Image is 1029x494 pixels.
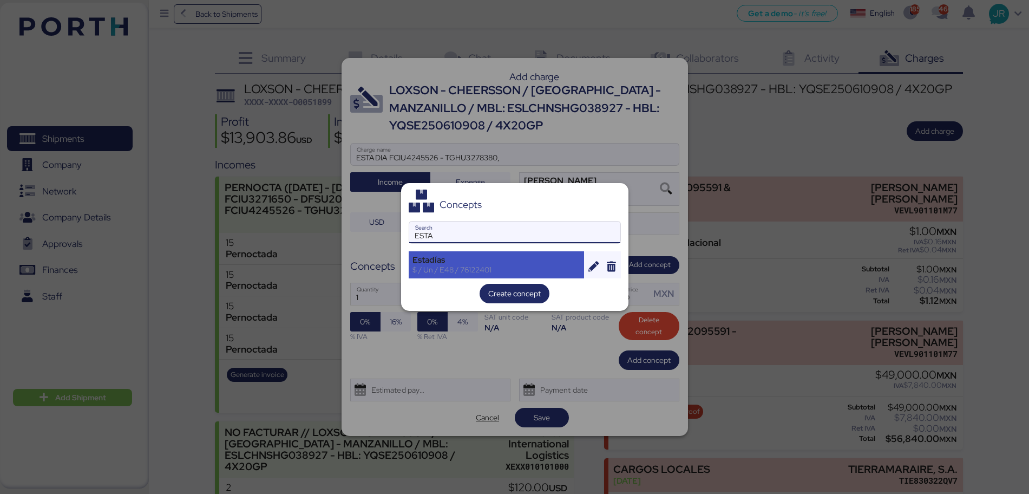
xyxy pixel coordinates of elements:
div: Estadías [412,255,581,265]
div: Concepts [440,200,482,210]
button: Create concept [480,284,549,303]
input: Search [409,222,620,243]
div: $ / Un / E48 / 76122401 [412,265,581,275]
span: Create concept [488,287,541,300]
